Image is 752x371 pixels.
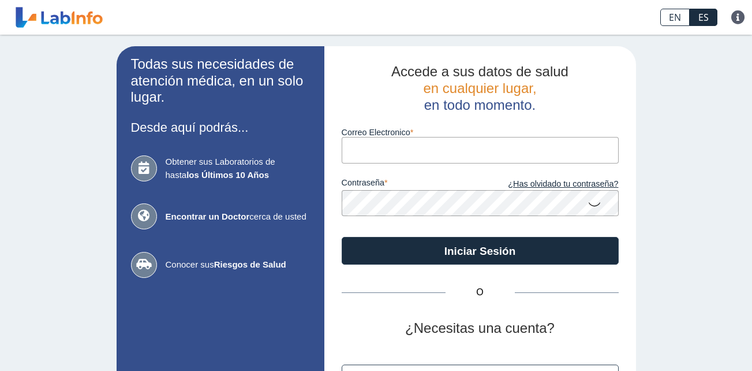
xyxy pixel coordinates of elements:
label: contraseña [342,178,480,191]
h2: ¿Necesitas una cuenta? [342,320,619,337]
b: Riesgos de Salud [214,259,286,269]
a: EN [660,9,690,26]
b: los Últimos 10 Años [186,170,269,180]
h3: Desde aquí podrás... [131,120,310,135]
label: Correo Electronico [342,128,619,137]
span: en cualquier lugar, [423,80,536,96]
a: ES [690,9,717,26]
a: ¿Has olvidado tu contraseña? [480,178,619,191]
span: Conocer sus [166,258,310,272]
span: Accede a sus datos de salud [391,64,568,79]
button: Iniciar Sesión [342,237,619,265]
span: en todo momento. [424,97,536,113]
b: Encontrar un Doctor [166,212,250,221]
span: Obtener sus Laboratorios de hasta [166,155,310,181]
span: cerca de usted [166,210,310,224]
h2: Todas sus necesidades de atención médica, en un solo lugar. [131,56,310,106]
span: O [446,285,515,299]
